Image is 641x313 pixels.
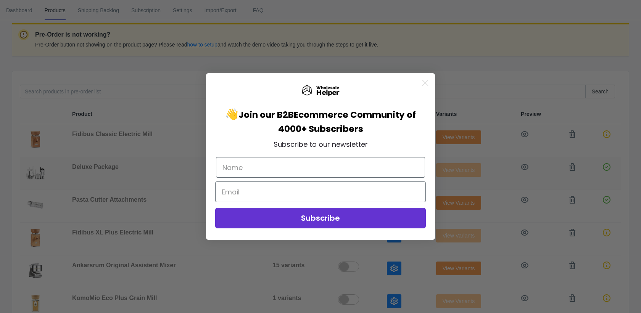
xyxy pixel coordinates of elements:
span: Subscribe to our newsletter [274,140,368,149]
span: Ecommerce Community of 4000+ Subscribers [278,109,416,135]
span: 👋 [225,107,294,122]
button: Close dialog [419,76,432,90]
button: Subscribe [215,208,426,228]
span: Join our B2B [238,109,294,121]
input: Name [216,157,425,178]
input: Email [215,181,426,202]
img: Wholesale Helper Logo [301,85,340,97]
